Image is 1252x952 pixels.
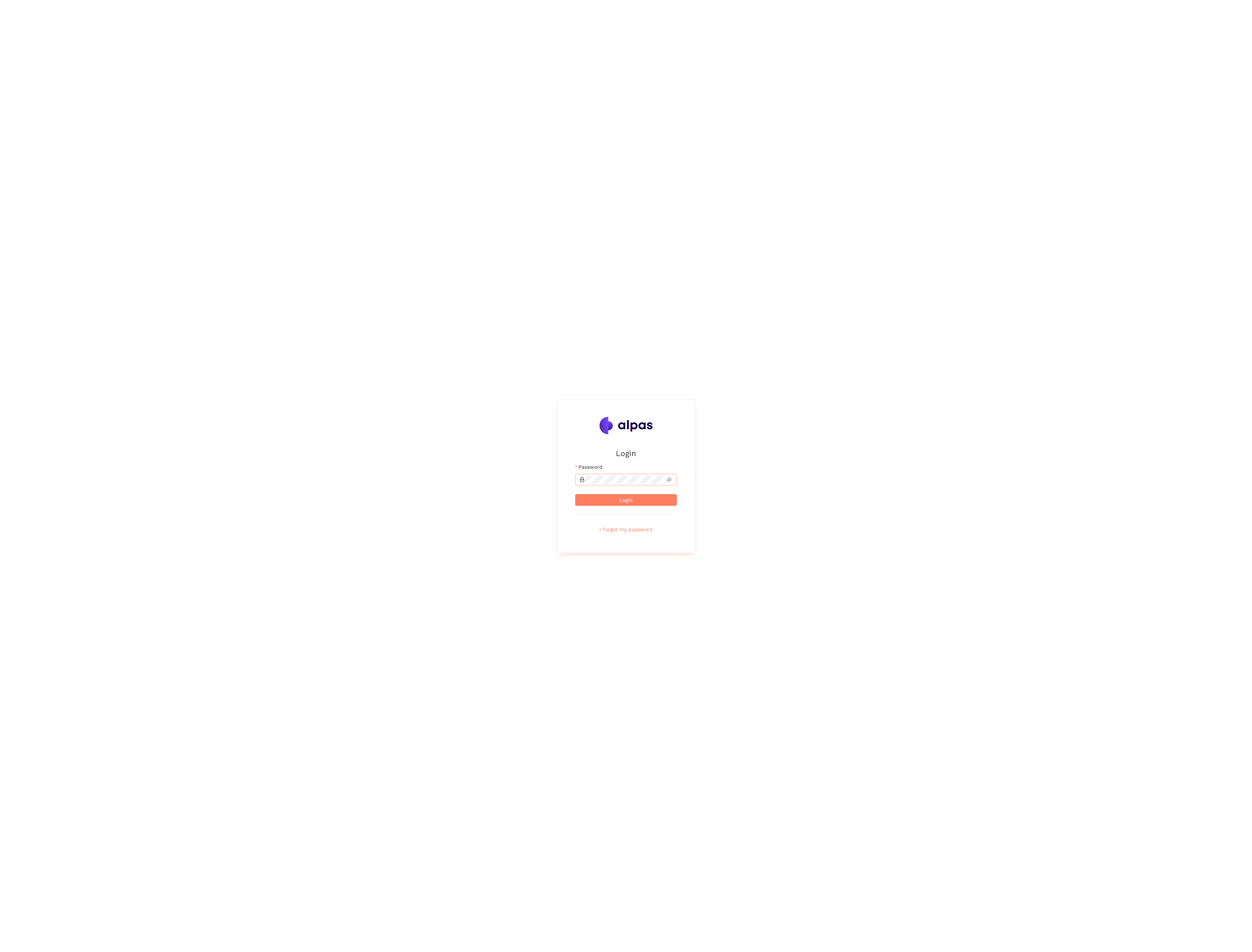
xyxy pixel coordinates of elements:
span: eye-invisible [667,477,672,482]
button: I forgot my password [575,524,677,535]
label: Password [575,463,602,471]
span: lock [580,477,585,482]
span: I forgot my password [600,525,652,533]
button: Login [575,494,677,506]
span: Login [619,496,633,504]
h2: Login [575,447,677,459]
input: Password [586,476,665,484]
img: Alpas.ai Logo [600,417,652,434]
